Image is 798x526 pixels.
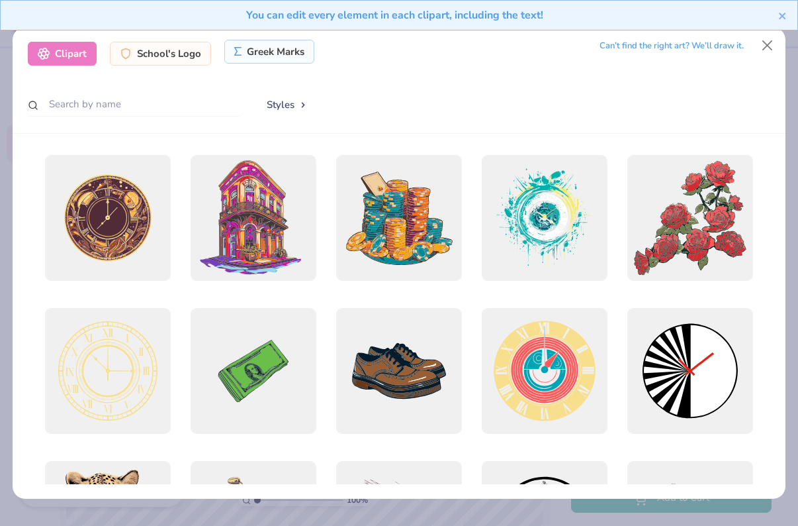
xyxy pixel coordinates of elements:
[224,40,315,64] div: Greek Marks
[599,34,744,58] div: Can’t find the right art? We’ll draw it.
[28,42,97,66] div: Clipart
[755,32,780,58] button: Close
[11,7,778,23] div: You can edit every element in each clipart, including the text!
[253,92,322,117] button: Styles
[28,92,240,117] input: Search by name
[778,7,787,23] button: close
[110,42,211,66] div: School's Logo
